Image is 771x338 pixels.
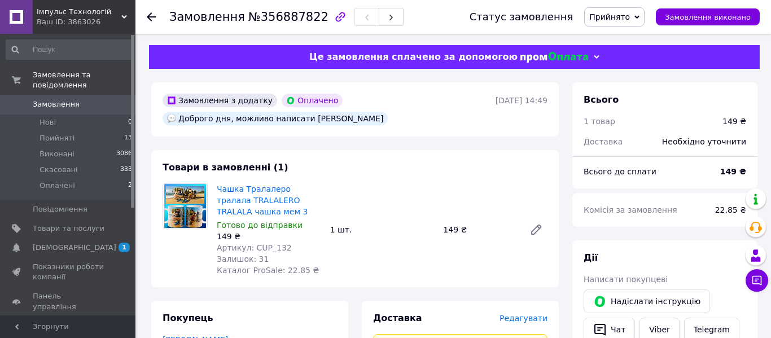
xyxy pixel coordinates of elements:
span: Доставка [373,313,422,323]
span: Скасовані [40,165,78,175]
span: Замовлення виконано [665,13,751,21]
span: Товари в замовленні (1) [163,162,288,173]
a: Редагувати [525,218,547,241]
span: Написати покупцеві [584,275,668,284]
span: Залишок: 31 [217,254,269,264]
span: 2 [128,181,132,191]
img: :speech_balloon: [167,114,176,123]
button: Чат з покупцем [746,269,768,292]
div: 149 ₴ [722,116,746,127]
span: Нові [40,117,56,128]
div: Оплачено [282,94,343,107]
span: Замовлення [33,99,80,109]
div: Повернутися назад [147,11,156,23]
span: Каталог ProSale: 22.85 ₴ [217,266,319,275]
div: Доброго дня, можливо написати [PERSON_NAME] [163,112,388,125]
span: Готово до відправки [217,221,303,230]
img: Чашка Тралалеро тралала TRALALERO TRALALA чашка мем 3 [164,184,205,228]
span: 13 [124,133,132,143]
div: 1 шт. [326,222,439,238]
a: Чашка Тралалеро тралала TRALALERO TRALALA чашка мем 3 [217,185,308,216]
span: Це замовлення сплачено за допомогою [309,51,518,62]
span: Товари та послуги [33,223,104,234]
span: Показники роботи компанії [33,262,104,282]
time: [DATE] 14:49 [496,96,547,105]
b: 149 ₴ [720,167,746,176]
span: 333 [120,165,132,175]
span: Доставка [584,137,623,146]
span: 1 товар [584,117,615,126]
div: 149 ₴ [439,222,520,238]
button: Надіслати інструкцію [584,289,710,313]
div: Ваш ID: 3863026 [37,17,135,27]
span: Замовлення та повідомлення [33,70,135,90]
div: Статус замовлення [470,11,573,23]
span: 1 [119,243,130,252]
span: Панель управління [33,291,104,311]
span: Всього [584,94,619,105]
input: Пошук [6,39,133,60]
span: Повідомлення [33,204,87,214]
span: Виконані [40,149,75,159]
button: Замовлення виконано [656,8,760,25]
img: evopay logo [520,52,588,63]
span: Імпульс Технологій [37,7,121,17]
span: Покупець [163,313,213,323]
span: Комісія за замовлення [584,205,677,214]
span: Замовлення [169,10,245,24]
div: Необхідно уточнити [655,129,753,154]
span: Прийнято [589,12,630,21]
div: Замовлення з додатку [163,94,277,107]
span: №356887822 [248,10,328,24]
span: Всього до сплати [584,167,656,176]
span: Прийняті [40,133,75,143]
span: 22.85 ₴ [715,205,746,214]
span: Оплачені [40,181,75,191]
span: [DEMOGRAPHIC_DATA] [33,243,116,253]
span: Дії [584,252,598,263]
span: 0 [128,117,132,128]
span: Редагувати [500,314,547,323]
span: 3086 [116,149,132,159]
div: 149 ₴ [217,231,321,242]
span: Артикул: CUP_132 [217,243,292,252]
